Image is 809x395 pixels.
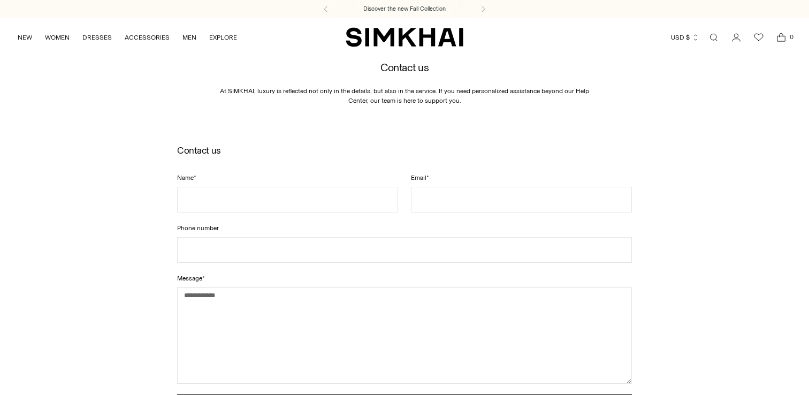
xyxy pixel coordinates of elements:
a: Go to the account page [726,27,747,48]
a: Open cart modal [770,27,792,48]
span: 0 [787,32,796,42]
label: Message [177,274,632,283]
p: At SIMKHAI, luxury is reflected not only in the details, but also in the service. If you need per... [217,86,592,134]
a: WOMEN [45,26,70,49]
label: Phone number [177,223,632,233]
a: EXPLORE [209,26,237,49]
a: NEW [18,26,32,49]
a: Discover the new Fall Collection [363,5,446,13]
a: Wishlist [748,27,769,48]
label: Email [411,173,632,183]
h2: Contact us [177,145,632,155]
a: SIMKHAI [346,27,463,48]
a: Open search modal [703,27,724,48]
a: MEN [182,26,196,49]
button: USD $ [671,26,699,49]
a: ACCESSORIES [125,26,170,49]
label: Name [177,173,398,183]
h2: Contact us [217,62,592,73]
a: DRESSES [82,26,112,49]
